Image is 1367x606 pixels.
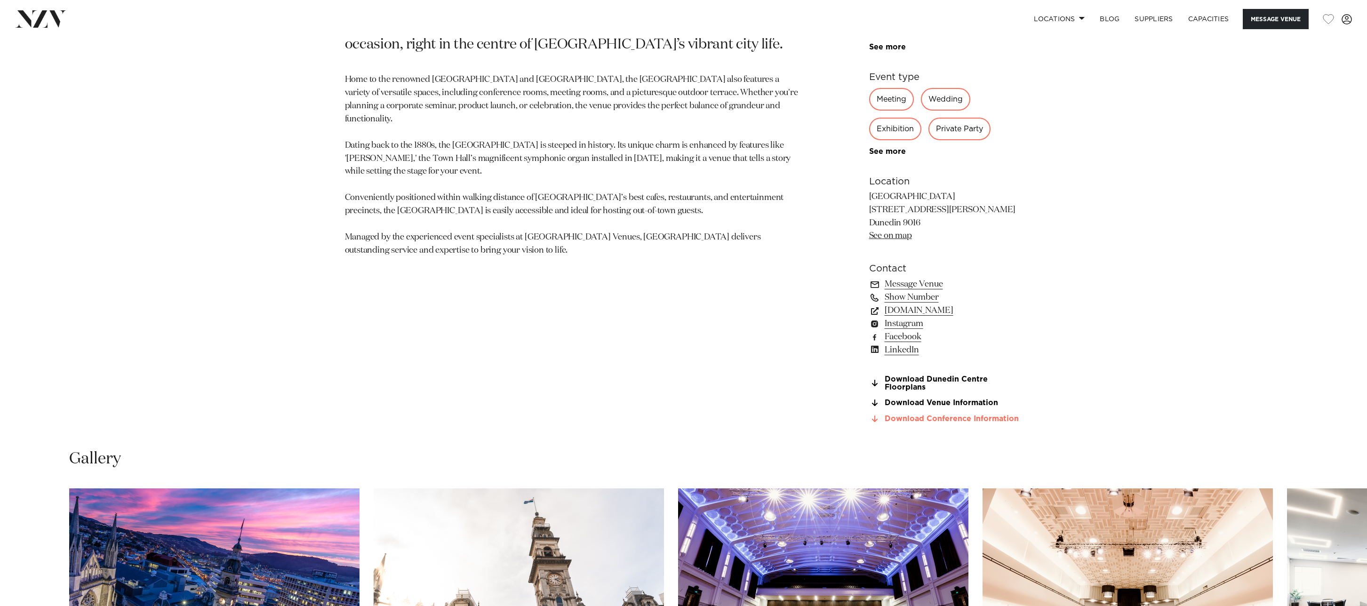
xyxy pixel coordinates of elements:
[69,448,121,470] h2: Gallery
[869,304,1023,317] a: [DOMAIN_NAME]
[928,118,991,140] div: Private Party
[869,262,1023,276] h6: Contact
[869,118,921,140] div: Exhibition
[869,399,1023,407] a: Download Venue Information
[1181,9,1237,29] a: Capacities
[15,10,66,27] img: nzv-logo.png
[1127,9,1180,29] a: SUPPLIERS
[869,375,1023,391] a: Download Dunedin Centre Floorplans
[869,343,1023,357] a: LinkedIn
[869,175,1023,189] h6: Location
[869,88,914,111] div: Meeting
[1092,9,1127,29] a: BLOG
[869,291,1023,304] a: Show Number
[921,88,970,111] div: Wedding
[869,330,1023,343] a: Facebook
[869,231,912,240] a: See on map
[869,70,1023,84] h6: Event type
[869,191,1023,243] p: [GEOGRAPHIC_DATA] [STREET_ADDRESS][PERSON_NAME] Dunedin 9016
[869,317,1023,330] a: Instagram
[869,415,1023,423] a: Download Conference Information
[1243,9,1309,29] button: Message Venue
[345,73,802,257] p: Home to the renowned [GEOGRAPHIC_DATA] and [GEOGRAPHIC_DATA], the [GEOGRAPHIC_DATA] also features...
[1026,9,1092,29] a: Locations
[869,278,1023,291] a: Message Venue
